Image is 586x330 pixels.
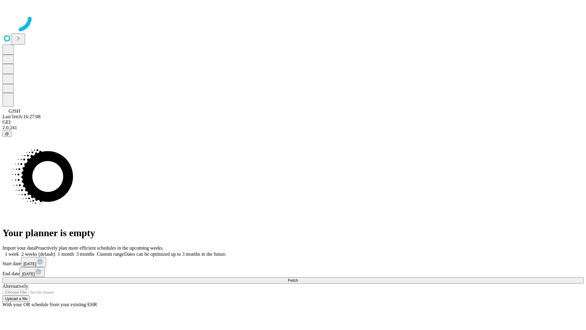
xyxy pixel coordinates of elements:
[5,251,19,257] span: 1 week
[2,125,584,130] div: 2.0.241
[9,108,20,114] span: GJSH
[2,245,35,251] span: Import your data
[97,251,124,257] span: Custom range
[35,245,164,251] span: Proactively plan more efficient schedules in the upcoming weeks.
[21,251,55,257] span: 2 weeks (default)
[2,114,41,119] span: Last fetch: 16:27:08
[22,272,35,276] span: [DATE]
[2,284,28,289] span: Alternatively
[2,302,97,307] span: With your OR schedule from your existing EHR
[288,278,298,283] span: Fetch
[2,295,30,302] button: Upload a file
[2,277,584,284] button: Fetch
[21,257,46,267] button: [DATE]
[2,227,584,239] h1: Your planner is empty
[20,267,45,277] button: [DATE]
[58,251,74,257] span: 1 month
[76,251,94,257] span: 3 months
[2,119,584,125] div: GEI
[2,267,584,277] div: End date
[5,131,9,136] span: @
[24,262,36,266] span: [DATE]
[124,251,226,257] span: Dates can be optimized up to 3 months in the future.
[2,130,12,137] button: @
[2,257,584,267] div: Start date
